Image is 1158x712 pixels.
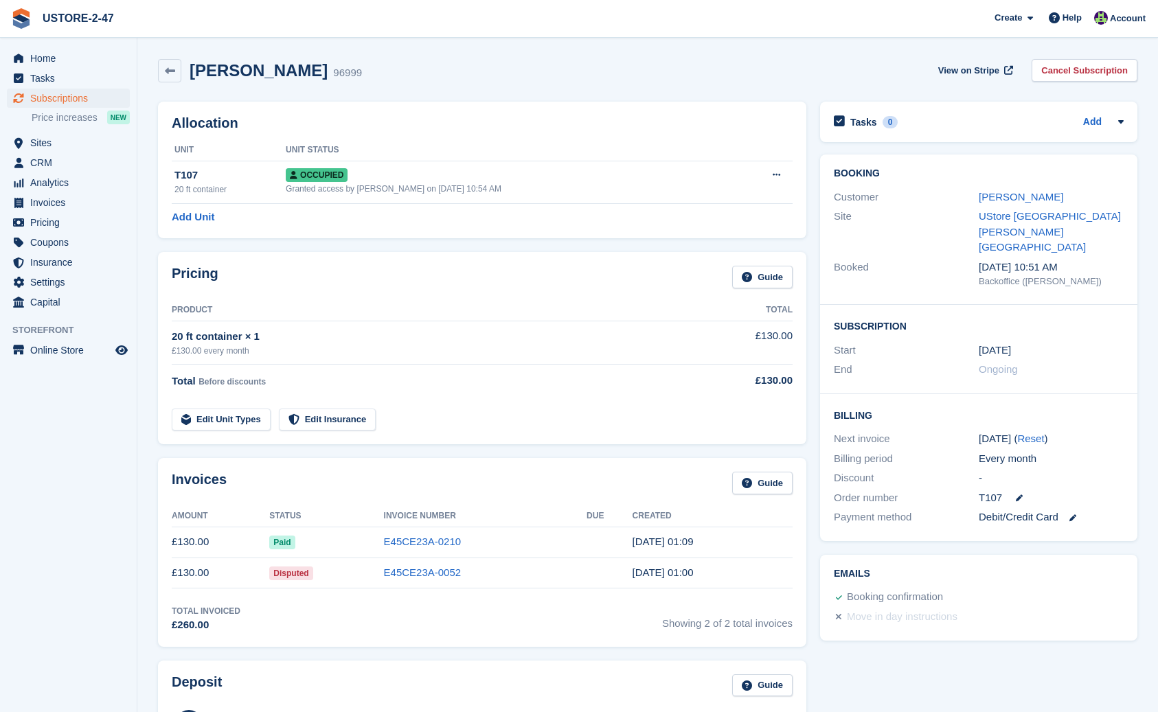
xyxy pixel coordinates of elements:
th: Total [697,299,793,321]
span: Capital [30,292,113,312]
a: menu [7,341,130,360]
span: View on Stripe [938,64,999,78]
a: menu [7,292,130,312]
th: Amount [172,505,269,527]
h2: Emails [834,569,1124,579]
span: Coupons [30,233,113,252]
a: menu [7,173,130,192]
div: T107 [174,168,286,183]
div: Site [834,209,979,255]
div: Granted access by [PERSON_NAME] on [DATE] 10:54 AM [286,183,733,195]
h2: Subscription [834,319,1124,332]
th: Created [633,505,793,527]
a: [PERSON_NAME] [979,191,1063,203]
span: Pricing [30,213,113,232]
a: E45CE23A-0052 [384,566,462,578]
div: Debit/Credit Card [979,509,1124,525]
span: Before discounts [198,377,266,387]
a: Preview store [113,342,130,358]
div: Every month [979,451,1124,467]
div: 20 ft container [174,183,286,196]
img: Kelly Donaldson [1094,11,1108,25]
span: CRM [30,153,113,172]
span: Create [995,11,1022,25]
a: Guide [732,266,793,288]
td: £130.00 [172,558,269,588]
span: Account [1110,12,1146,25]
div: Order number [834,490,979,506]
span: Disputed [269,566,313,580]
div: 96999 [333,65,362,81]
span: Sites [30,133,113,152]
a: USTORE-2-47 [37,7,120,30]
span: Invoices [30,193,113,212]
div: 0 [883,116,898,128]
div: [DATE] ( ) [979,431,1124,447]
a: menu [7,133,130,152]
a: menu [7,213,130,232]
div: Payment method [834,509,979,525]
td: £130.00 [172,527,269,558]
span: Tasks [30,69,113,88]
div: Booking confirmation [847,589,943,606]
span: Settings [30,273,113,292]
a: Price increases NEW [32,110,130,125]
a: Guide [732,472,793,494]
div: Customer [834,190,979,205]
div: Move in day instructions [847,609,957,625]
a: E45CE23A-0210 [384,536,462,547]
a: menu [7,153,130,172]
div: Start [834,343,979,358]
a: Add [1083,115,1102,130]
a: Edit Unit Types [172,409,271,431]
th: Unit Status [286,139,733,161]
time: 2025-09-01 00:09:28 UTC [633,536,694,547]
h2: Allocation [172,115,793,131]
h2: [PERSON_NAME] [190,61,328,80]
h2: Pricing [172,266,218,288]
div: [DATE] 10:51 AM [979,260,1124,275]
span: Occupied [286,168,348,182]
span: Ongoing [979,363,1018,375]
div: 20 ft container × 1 [172,329,697,345]
span: Analytics [30,173,113,192]
a: menu [7,69,130,88]
td: £130.00 [697,321,793,364]
a: UStore [GEOGRAPHIC_DATA] [PERSON_NAME][GEOGRAPHIC_DATA] [979,210,1121,253]
span: Showing 2 of 2 total invoices [662,605,793,633]
span: Paid [269,536,295,549]
a: Edit Insurance [279,409,376,431]
h2: Billing [834,408,1124,422]
h2: Tasks [850,116,877,128]
div: End [834,362,979,378]
div: Next invoice [834,431,979,447]
h2: Booking [834,168,1124,179]
span: T107 [979,490,1002,506]
div: Discount [834,470,979,486]
span: Online Store [30,341,113,360]
div: NEW [107,111,130,124]
a: Cancel Subscription [1032,59,1137,82]
a: menu [7,89,130,108]
div: Total Invoiced [172,605,240,617]
span: Total [172,375,196,387]
th: Product [172,299,697,321]
a: menu [7,49,130,68]
a: Add Unit [172,209,214,225]
span: Help [1063,11,1082,25]
a: Guide [732,674,793,697]
span: Storefront [12,323,137,337]
span: Home [30,49,113,68]
h2: Invoices [172,472,227,494]
a: menu [7,193,130,212]
a: menu [7,233,130,252]
span: Subscriptions [30,89,113,108]
div: - [979,470,1124,486]
a: View on Stripe [933,59,1016,82]
th: Unit [172,139,286,161]
div: Backoffice ([PERSON_NAME]) [979,275,1124,288]
th: Invoice Number [384,505,587,527]
span: Insurance [30,253,113,272]
time: 2025-08-01 00:00:00 UTC [979,343,1011,358]
div: £130.00 every month [172,345,697,357]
